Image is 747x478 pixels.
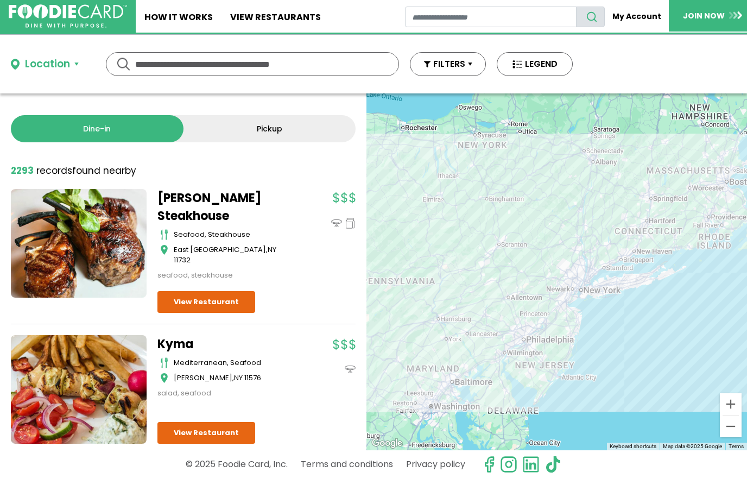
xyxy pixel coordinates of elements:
img: map_icon.svg [160,373,168,383]
img: FoodieCard; Eat, Drink, Save, Donate [9,4,127,28]
img: linkedin.svg [522,456,540,473]
a: View Restaurant [157,422,255,444]
button: Zoom out [720,416,742,437]
svg: check us out on facebook [480,456,498,473]
div: , [174,244,293,266]
button: search [576,7,605,27]
span: 11732 [174,255,191,265]
div: salad, seafood [157,388,293,399]
div: seafood, steakhouse [174,229,293,240]
img: map_icon.svg [160,244,168,255]
span: NY [234,373,243,383]
a: [PERSON_NAME] Steakhouse [157,189,293,225]
div: Location [25,56,70,72]
p: © 2025 Foodie Card, Inc. [186,455,288,474]
span: Map data ©2025 Google [663,443,722,449]
img: Google [369,436,405,450]
a: Privacy policy [406,455,465,474]
a: Pickup [183,115,356,142]
a: Open this area in Google Maps (opens a new window) [369,436,405,450]
span: East [GEOGRAPHIC_DATA] [174,244,266,255]
button: Keyboard shortcuts [610,443,656,450]
a: Kyma [157,335,293,353]
strong: 2293 [11,164,34,177]
img: cutlery_icon.svg [160,229,168,240]
a: My Account [605,7,669,27]
div: seafood, steakhouse [157,270,293,281]
input: restaurant search [405,7,577,27]
img: dinein_icon.svg [331,218,342,229]
a: Terms and conditions [301,455,393,474]
button: LEGEND [497,52,573,76]
div: found nearby [11,164,136,178]
a: Dine-in [11,115,183,142]
a: Terms [729,443,744,449]
div: mediterranean, seafood [174,357,293,368]
a: View Restaurant [157,291,255,313]
button: FILTERS [410,52,486,76]
span: [PERSON_NAME] [174,373,232,383]
span: 11576 [244,373,261,383]
img: dinein_icon.svg [345,364,356,375]
span: NY [268,244,276,255]
img: cutlery_icon.svg [160,357,168,368]
span: records [36,164,72,177]
img: pickup_icon.svg [345,218,356,229]
div: , [174,373,293,383]
img: tiktok.svg [545,456,562,473]
button: Location [11,56,79,72]
button: Zoom in [720,393,742,415]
